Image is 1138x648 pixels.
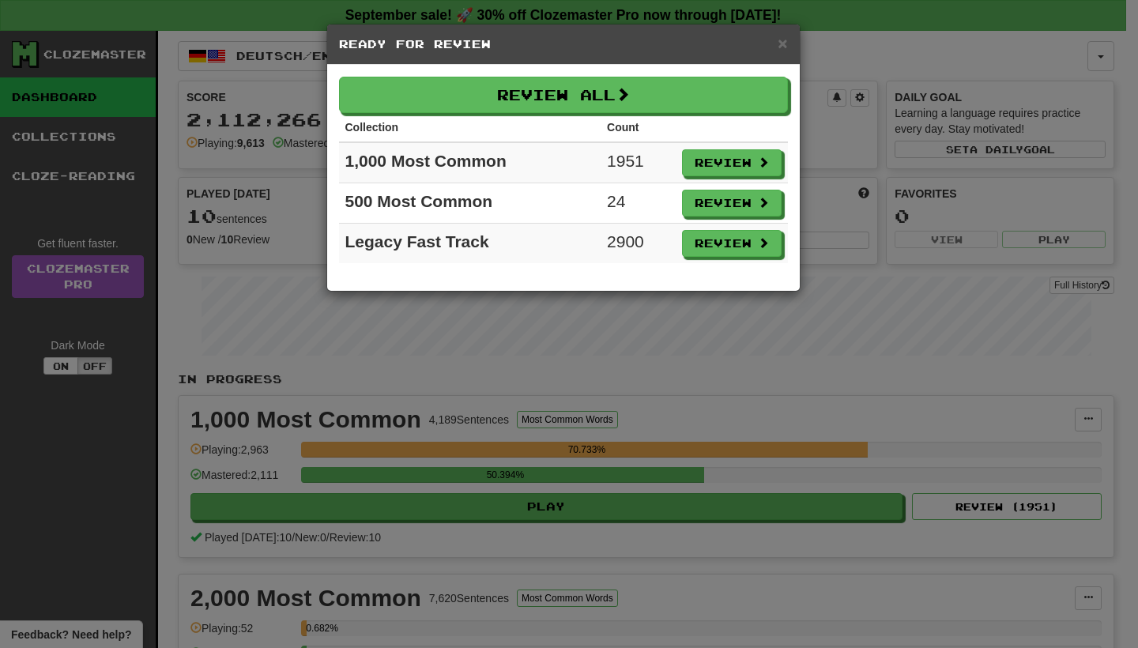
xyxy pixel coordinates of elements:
[339,77,788,113] button: Review All
[339,113,601,142] th: Collection
[339,183,601,224] td: 500 Most Common
[778,35,787,51] button: Close
[682,149,782,176] button: Review
[601,224,675,264] td: 2900
[339,224,601,264] td: Legacy Fast Track
[682,190,782,217] button: Review
[778,34,787,52] span: ×
[339,142,601,183] td: 1,000 Most Common
[682,230,782,257] button: Review
[339,36,788,52] h5: Ready for Review
[601,113,675,142] th: Count
[601,142,675,183] td: 1951
[601,183,675,224] td: 24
